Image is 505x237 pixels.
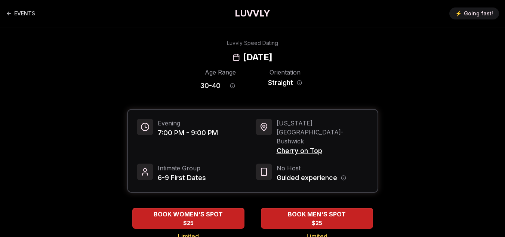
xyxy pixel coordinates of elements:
span: 30 - 40 [200,80,221,91]
h2: [DATE] [243,51,272,63]
a: Back to events [6,6,35,21]
span: ⚡️ [455,10,462,17]
span: No Host [277,164,346,173]
button: BOOK WOMEN'S SPOT - Limited [132,208,244,229]
span: $25 [183,219,194,227]
button: Host information [341,175,346,180]
div: Luvvly Speed Dating [227,39,278,47]
span: BOOK WOMEN'S SPOT [152,210,224,219]
span: $25 [312,219,322,227]
a: LUVVLY [235,7,270,19]
button: Orientation information [297,80,302,85]
span: Evening [158,119,218,128]
button: Age range information [224,78,241,94]
span: Straight [268,78,293,88]
button: BOOK MEN'S SPOT - Limited [261,208,373,229]
span: Going fast! [464,10,493,17]
div: Age Range [200,68,241,77]
span: Intimate Group [158,164,206,173]
span: Cherry on Top [277,146,369,156]
div: Orientation [265,68,305,77]
span: 6-9 First Dates [158,173,206,183]
span: 7:00 PM - 9:00 PM [158,128,218,138]
span: [US_STATE][GEOGRAPHIC_DATA] - Bushwick [277,119,369,146]
span: BOOK MEN'S SPOT [286,210,347,219]
span: Guided experience [277,173,337,183]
